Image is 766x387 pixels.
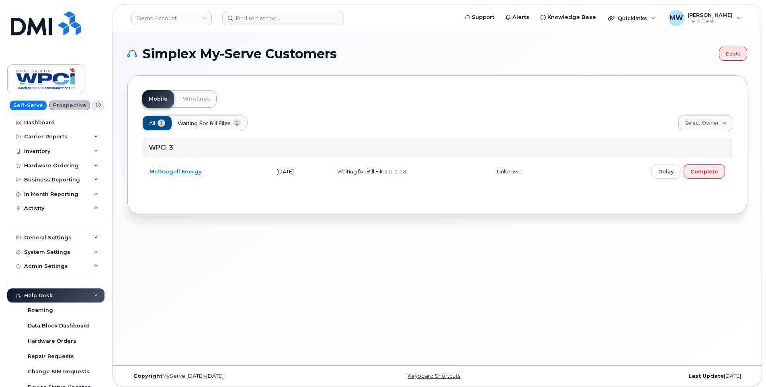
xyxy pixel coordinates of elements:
span: Complete [690,168,718,175]
strong: Copyright [133,373,162,379]
div: [DATE] [541,373,747,379]
button: Complete [684,164,725,179]
a: Select Owner [678,115,732,131]
span: Waiting for Bill Files [337,168,387,175]
a: Delete [719,47,747,61]
span: Simplex My-Serve Customers [143,48,337,60]
a: Wirelines [176,90,217,108]
span: Unknown [497,168,522,175]
td: [DATE] [269,161,330,182]
strong: Last Update [688,373,724,379]
span: 1 [233,119,241,127]
span: Select Owner [685,119,719,127]
span: (1, 3, 22) [389,169,406,175]
a: Mobile [142,90,174,108]
span: Delay [658,168,674,175]
button: Delay [651,164,680,179]
a: McDougall Energy [150,168,202,175]
div: WPCI 3 [142,138,732,158]
a: Keyboard Shortcuts [408,373,460,379]
div: MyServe [DATE]–[DATE] [127,373,334,379]
span: Waiting for Bill Files [178,119,231,127]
